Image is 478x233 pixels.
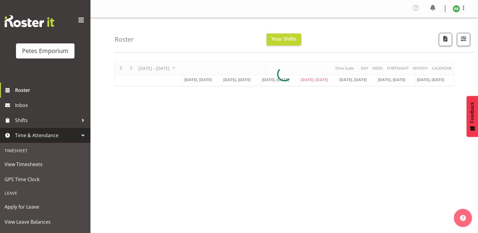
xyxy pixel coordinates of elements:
div: Timesheet [2,144,89,157]
span: Apply for Leave [5,202,86,211]
span: Time & Attendance [15,131,78,140]
div: Petes Emporium [22,46,68,55]
span: Inbox [15,101,87,110]
button: Your Shifts [267,33,301,46]
button: Filter Shifts [457,33,470,46]
img: Rosterit website logo [5,15,54,27]
a: GPS Time Clock [2,172,89,187]
img: help-xxl-2.png [460,215,466,221]
h4: Roster [115,36,134,43]
a: View Timesheets [2,157,89,172]
span: Shifts [15,116,78,125]
button: Feedback - Show survey [467,96,478,137]
a: Apply for Leave [2,199,89,214]
span: Feedback [470,102,475,123]
span: Your Shifts [271,36,296,42]
div: Leave [2,187,89,199]
span: View Leave Balances [5,217,86,226]
button: Download a PDF of the roster according to the set date range. [439,33,452,46]
span: GPS Time Clock [5,175,86,184]
img: beena-bist9974.jpg [453,5,460,12]
span: View Timesheets [5,160,86,169]
span: Roster [15,86,87,95]
a: View Leave Balances [2,214,89,229]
